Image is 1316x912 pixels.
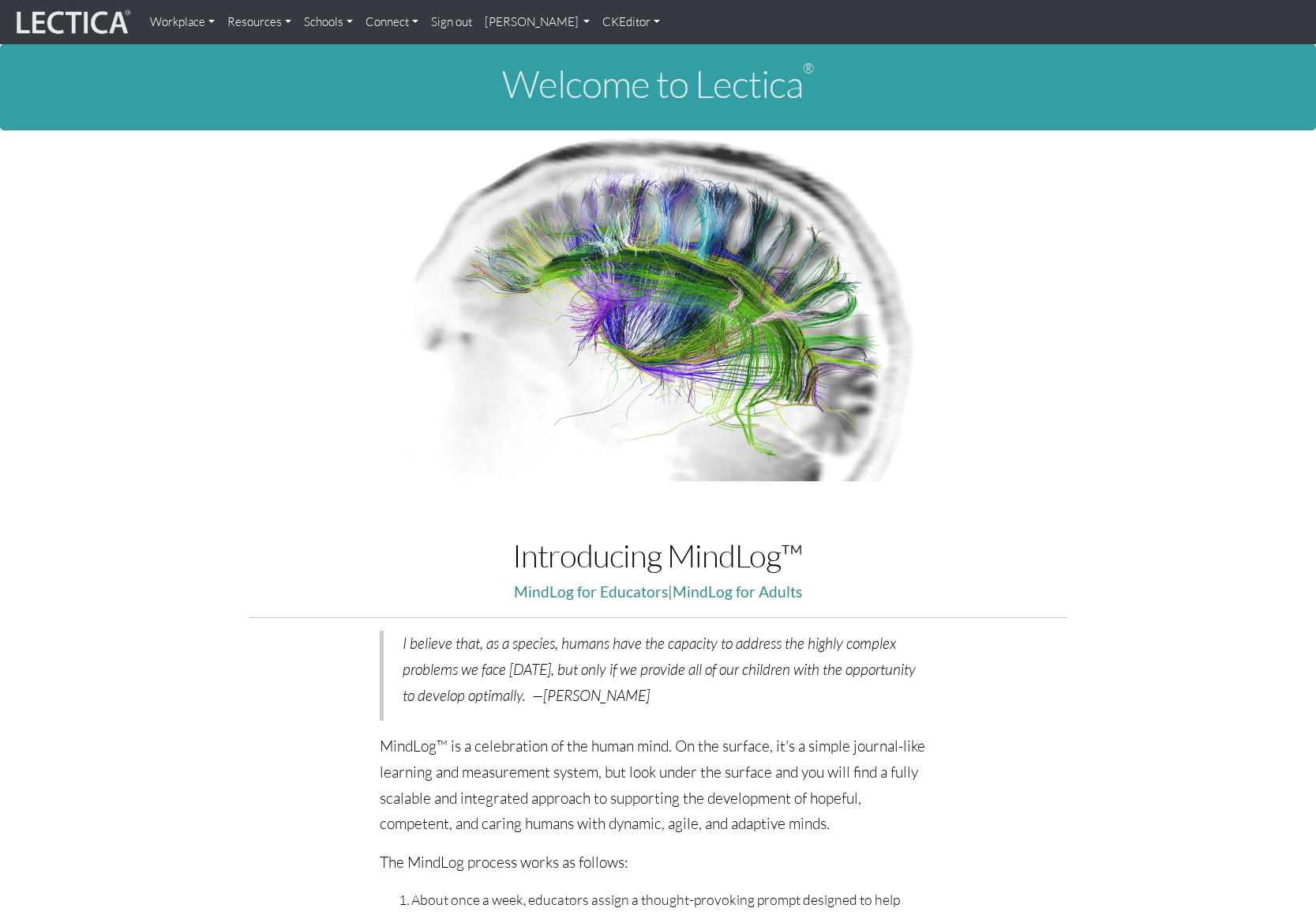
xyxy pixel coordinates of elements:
a: MindLog for Adults [673,582,802,601]
a: Schools [298,6,359,38]
sup: ® [803,59,814,77]
a: Sign out [425,6,478,38]
a: CKEditor [596,6,666,38]
img: lecticalive [13,7,131,37]
p: MindLog™ is a celebration of the human mind. On the surface, it's a simple journal-like learning ... [380,733,936,837]
a: Resources [221,6,298,38]
h1: Welcome to Lectica [13,63,1303,105]
a: Connect [359,6,425,38]
a: [PERSON_NAME] [478,6,597,38]
p: The MindLog process works as follows: [380,850,936,876]
h1: Introducing MindLog™ [249,538,1067,573]
a: Workplace [144,6,221,38]
p: I believe that, as a species, humans have the capacity to address the highly complex problems we ... [403,631,917,708]
p: | [249,579,1067,605]
img: Human Connectome Project Image [396,130,921,481]
a: MindLog for Educators [514,582,668,601]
